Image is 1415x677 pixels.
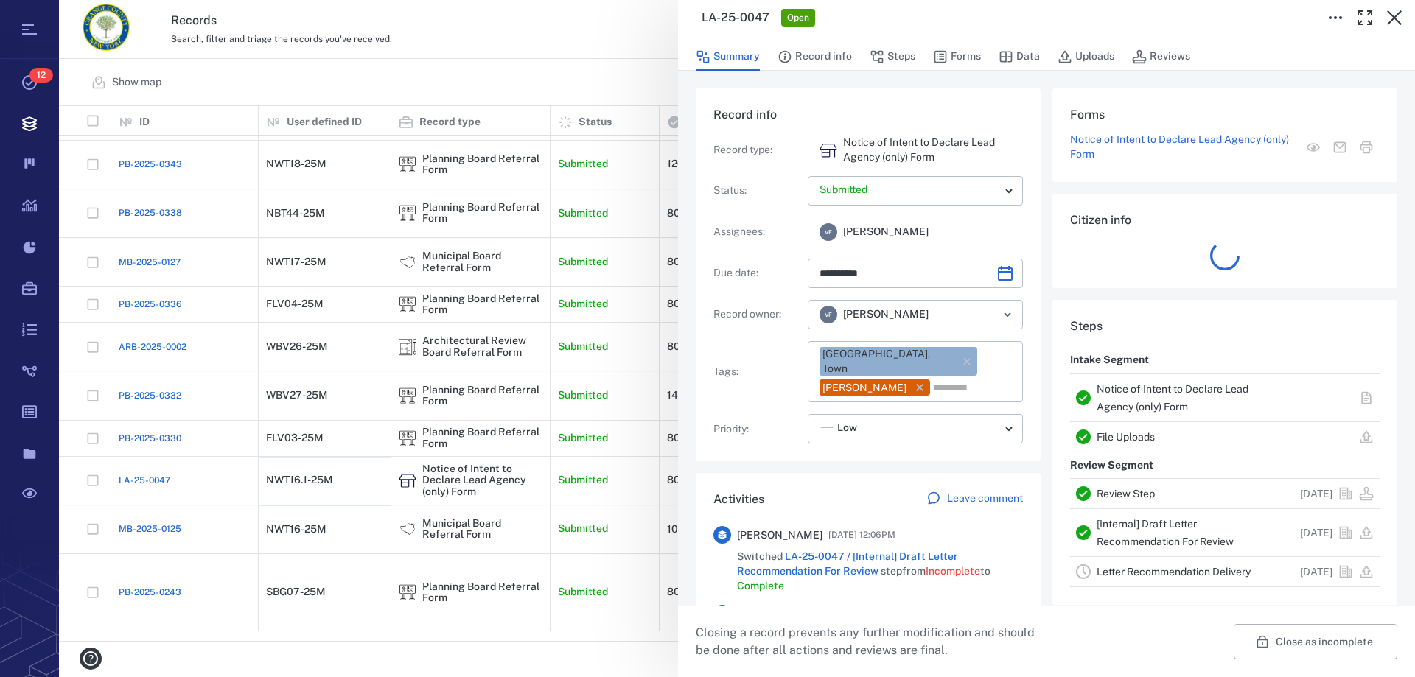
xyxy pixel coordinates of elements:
[933,43,981,71] button: Forms
[713,491,764,508] h6: Activities
[1132,43,1190,71] button: Reviews
[1070,133,1300,161] a: Notice of Intent to Declare Lead Agency (only) Form
[820,223,837,241] div: V F
[1058,43,1114,71] button: Uploads
[1300,526,1332,541] p: [DATE]
[713,307,802,322] p: Record owner :
[1097,566,1251,578] a: Letter Recommendation Delivery
[1327,134,1353,161] button: Mail form
[990,259,1020,288] button: Choose date, selected date is Oct 5, 2025
[1380,3,1409,32] button: Close
[947,491,1023,506] p: Leave comment
[1070,347,1149,373] p: Intake Segment
[999,43,1040,71] button: Data
[696,88,1041,473] div: Record infoRecord type:Notice of Intent to Declare Lead Agency (only) FormStatus:Assignees:VF[PER...
[1300,134,1327,161] button: View form in the step
[926,565,980,577] span: Incomplete
[784,12,812,24] span: Open
[822,347,954,376] div: [GEOGRAPHIC_DATA], Town
[870,43,915,71] button: Steps
[1321,3,1350,32] button: Toggle to Edit Boxes
[1070,211,1380,229] h6: Citizen info
[737,580,784,592] span: Complete
[713,422,802,437] p: Priority :
[1052,88,1397,194] div: FormsNotice of Intent to Declare Lead Agency (only) FormView form in the stepMail formPrint form
[828,526,895,544] span: [DATE] 12:06PM
[822,381,906,396] div: [PERSON_NAME]
[713,183,802,198] p: Status :
[843,307,929,322] span: [PERSON_NAME]
[997,304,1018,325] button: Open
[737,550,1023,593] span: Switched step from to
[713,106,1023,124] h6: Record info
[778,43,852,71] button: Record info
[1097,488,1155,499] a: Review Step
[1234,624,1397,659] button: Close as incomplete
[33,10,63,24] span: Help
[837,421,857,435] span: Low
[1097,518,1234,547] a: [Internal] Draft Letter Recommendation For Review
[1097,383,1248,413] a: Notice of Intent to Declare Lead Agency (only) Form
[820,141,837,159] div: Notice of Intent to Declare Lead Agency (only) Form
[1097,431,1155,443] a: File Uploads
[702,9,769,27] h3: LA-25-0047
[713,225,802,239] p: Assignees :
[1353,134,1380,161] button: Print form
[737,550,958,577] a: LA-25-0047 / [Internal] Draft Letter Recommendation For Review
[1070,452,1153,479] p: Review Segment
[1350,3,1380,32] button: Toggle Fullscreen
[820,306,837,323] div: V F
[713,143,802,158] p: Record type :
[696,624,1047,659] p: Closing a record prevents any further modification and should be done after all actions and revie...
[843,225,929,239] span: [PERSON_NAME]
[1052,300,1397,617] div: StepsIntake SegmentNotice of Intent to Declare Lead Agency (only) FormFile UploadsReview SegmentR...
[713,266,802,281] p: Due date :
[1052,194,1397,300] div: Citizen info
[696,43,760,71] button: Summary
[820,183,999,197] p: Submitted
[737,528,822,543] span: [PERSON_NAME]
[713,365,802,379] p: Tags :
[1070,106,1380,124] h6: Forms
[1070,318,1380,335] h6: Steps
[926,491,1023,508] a: Leave comment
[29,68,53,83] span: 12
[1300,565,1332,580] p: [DATE]
[1300,487,1332,502] p: [DATE]
[843,136,1023,164] p: Notice of Intent to Declare Lead Agency (only) Form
